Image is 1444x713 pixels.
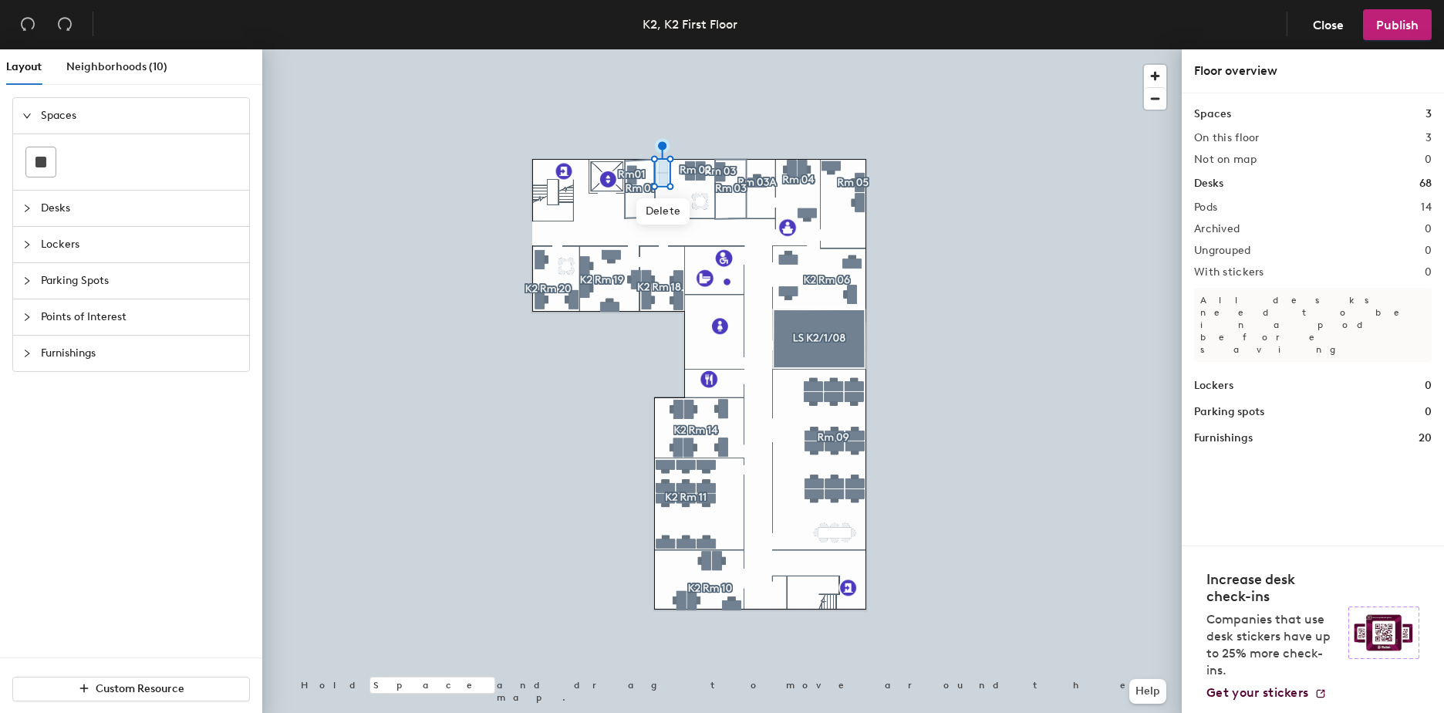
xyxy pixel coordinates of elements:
a: Get your stickers [1206,685,1327,701]
span: collapsed [22,313,32,322]
span: expanded [22,111,32,120]
h1: 3 [1425,106,1432,123]
h2: With stickers [1194,266,1264,279]
h2: 14 [1421,201,1432,214]
h1: 20 [1419,430,1432,447]
p: Companies that use desk stickers have up to 25% more check-ins. [1206,611,1339,679]
h1: Lockers [1194,377,1233,394]
h2: Ungrouped [1194,245,1251,257]
h2: 0 [1425,154,1432,166]
button: Close [1300,9,1357,40]
h2: 3 [1425,132,1432,144]
button: Undo (⌘ + Z) [12,9,43,40]
h1: Desks [1194,175,1223,192]
h2: Archived [1194,223,1240,235]
span: Custom Resource [96,682,184,695]
span: Delete [636,198,690,225]
h2: Pods [1194,201,1217,214]
span: Lockers [41,227,240,262]
h2: 0 [1425,245,1432,257]
span: collapsed [22,349,32,358]
span: Parking Spots [41,263,240,299]
span: Get your stickers [1206,685,1308,700]
h1: Parking spots [1194,404,1264,421]
span: collapsed [22,204,32,213]
h1: Furnishings [1194,430,1253,447]
span: Spaces [41,98,240,133]
span: Layout [6,60,42,73]
span: Neighborhoods (10) [66,60,167,73]
img: Sticker logo [1348,607,1419,659]
span: collapsed [22,240,32,249]
h1: 68 [1419,175,1432,192]
h1: Spaces [1194,106,1231,123]
span: Points of Interest [41,299,240,335]
span: Desks [41,191,240,226]
p: All desks need to be in a pod before saving [1194,288,1432,362]
span: Close [1313,18,1344,32]
button: Help [1129,679,1166,704]
span: Publish [1376,18,1419,32]
h1: 0 [1425,377,1432,394]
h1: 0 [1425,404,1432,421]
button: Publish [1363,9,1432,40]
h2: On this floor [1194,132,1260,144]
h2: 0 [1425,223,1432,235]
h2: 0 [1425,266,1432,279]
span: collapsed [22,276,32,286]
span: Furnishings [41,336,240,371]
h4: Increase desk check-ins [1206,571,1339,605]
div: K2, K2 First Floor [643,15,737,34]
span: undo [20,16,35,32]
h2: Not on map [1194,154,1257,166]
button: Custom Resource [12,677,250,701]
div: Floor overview [1194,62,1432,80]
button: Redo (⌘ + ⇧ + Z) [49,9,80,40]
